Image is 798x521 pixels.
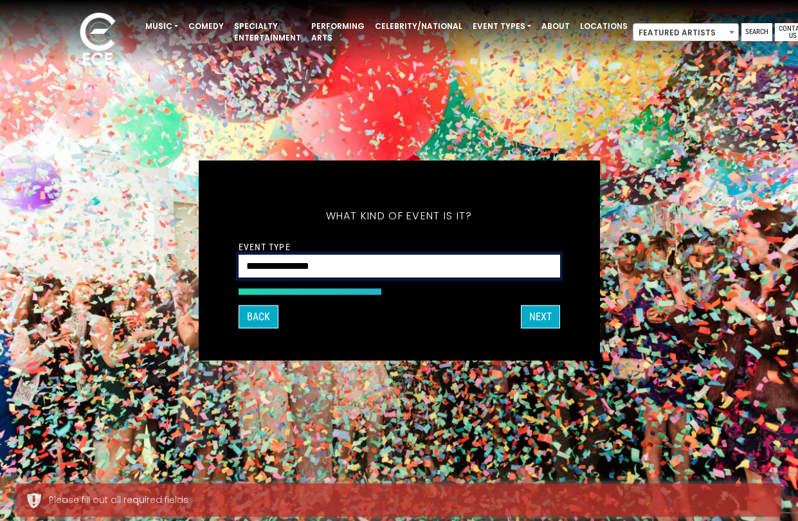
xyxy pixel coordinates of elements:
[183,15,229,37] a: Comedy
[239,193,560,239] h5: What kind of event is it?
[306,15,370,49] a: Performing Arts
[239,241,291,253] label: Event Type
[575,15,633,37] a: Locations
[239,306,278,329] button: Back
[633,24,738,42] span: Featured Artists
[140,15,183,37] a: Music
[521,306,560,329] button: Next
[229,15,306,49] a: Specialty Entertainment
[467,15,536,37] a: Event Types
[370,15,467,37] a: Celebrity/National
[536,15,575,37] a: About
[49,493,772,507] div: Please fill out all required fields
[741,23,772,41] a: Search
[633,23,739,41] span: Featured Artists
[66,9,130,71] img: ece_new_logo_whitev2-1.png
